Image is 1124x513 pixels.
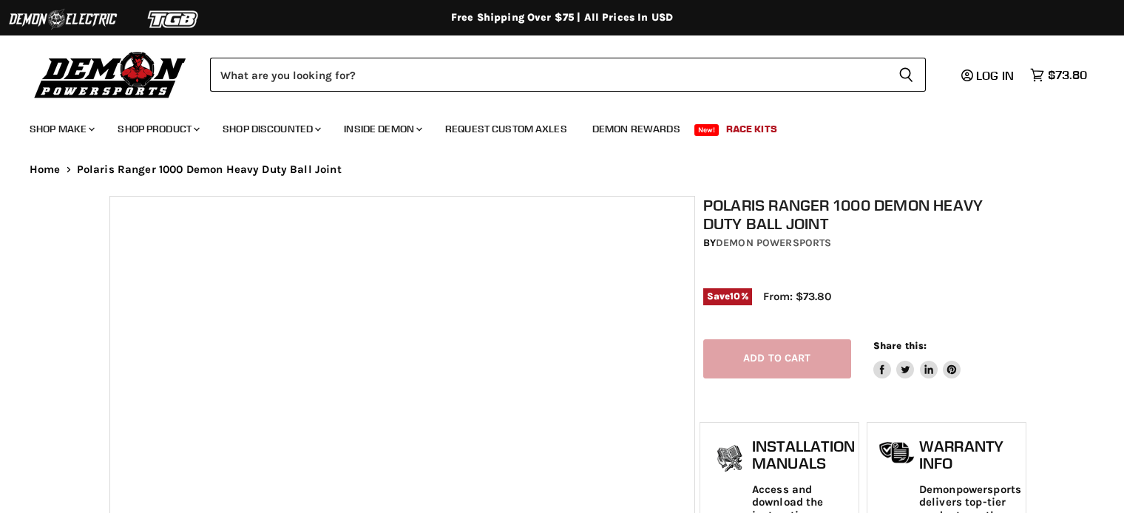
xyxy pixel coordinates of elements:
[30,48,192,101] img: Demon Powersports
[7,5,118,33] img: Demon Electric Logo 2
[18,114,104,144] a: Shop Make
[118,5,229,33] img: TGB Logo 2
[711,441,748,478] img: install_manual-icon.png
[333,114,431,144] a: Inside Demon
[211,114,330,144] a: Shop Discounted
[703,235,1023,251] div: by
[30,163,61,176] a: Home
[919,438,1021,472] h1: Warranty Info
[703,288,752,305] span: Save %
[752,438,855,472] h1: Installation Manuals
[581,114,691,144] a: Demon Rewards
[210,58,887,92] input: Search
[873,339,961,378] aside: Share this:
[210,58,926,92] form: Product
[887,58,926,92] button: Search
[730,291,740,302] span: 10
[955,69,1023,82] a: Log in
[715,114,788,144] a: Race Kits
[1023,64,1094,86] a: $73.80
[1048,68,1087,82] span: $73.80
[434,114,578,144] a: Request Custom Axles
[694,124,720,136] span: New!
[703,196,1023,233] h1: Polaris Ranger 1000 Demon Heavy Duty Ball Joint
[878,441,915,464] img: warranty-icon.png
[18,108,1083,144] ul: Main menu
[873,340,927,351] span: Share this:
[106,114,209,144] a: Shop Product
[716,237,831,249] a: Demon Powersports
[976,68,1014,83] span: Log in
[77,163,342,176] span: Polaris Ranger 1000 Demon Heavy Duty Ball Joint
[763,290,831,303] span: From: $73.80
